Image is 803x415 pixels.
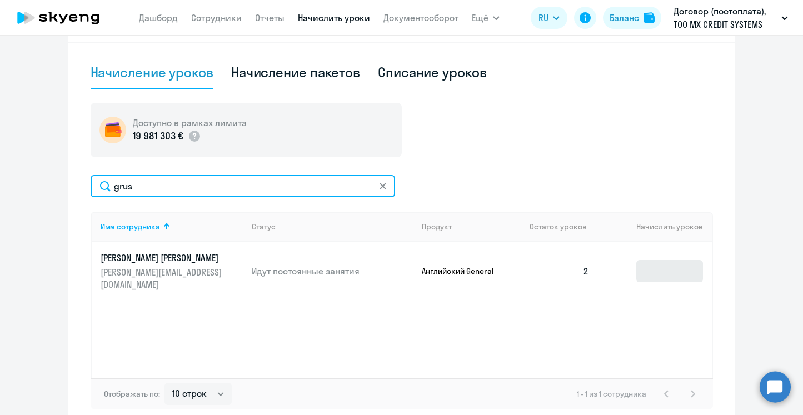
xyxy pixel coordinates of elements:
span: Ещё [472,11,488,24]
img: wallet-circle.png [99,117,126,143]
a: Документооборот [383,12,458,23]
div: Имя сотрудника [101,222,160,232]
button: Ещё [472,7,500,29]
p: [PERSON_NAME][EMAIL_ADDRESS][DOMAIN_NAME] [101,266,225,291]
button: Договор (постоплата), ТОО MX CREDIT SYSTEMS (ЭМЭКС КРЕДИТ СИСТЕМС) [668,4,794,31]
div: Остаток уроков [530,222,598,232]
p: [PERSON_NAME] [PERSON_NAME] [101,252,225,264]
p: Идут постоянные занятия [252,265,413,277]
input: Поиск по имени, email, продукту или статусу [91,175,395,197]
div: Статус [252,222,276,232]
th: Начислить уроков [598,212,711,242]
img: balance [644,12,655,23]
div: Имя сотрудника [101,222,243,232]
a: Сотрудники [191,12,242,23]
div: Начисление пакетов [231,63,360,81]
div: Списание уроков [378,63,487,81]
h5: Доступно в рамках лимита [133,117,247,129]
td: 2 [521,242,598,301]
button: Балансbalance [603,7,661,29]
span: 1 - 1 из 1 сотрудника [577,389,646,399]
p: Договор (постоплата), ТОО MX CREDIT SYSTEMS (ЭМЭКС КРЕДИТ СИСТЕМС) [674,4,777,31]
a: Дашборд [139,12,178,23]
div: Баланс [610,11,639,24]
a: Начислить уроки [298,12,370,23]
span: Отображать по: [104,389,160,399]
p: Английский General [422,266,505,276]
a: Отчеты [255,12,285,23]
div: Продукт [422,222,452,232]
div: Статус [252,222,413,232]
button: RU [531,7,567,29]
div: Начисление уроков [91,63,213,81]
span: Остаток уроков [530,222,587,232]
span: RU [538,11,548,24]
p: 19 981 303 € [133,129,183,143]
div: Продукт [422,222,521,232]
a: [PERSON_NAME] [PERSON_NAME][PERSON_NAME][EMAIL_ADDRESS][DOMAIN_NAME] [101,252,243,291]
